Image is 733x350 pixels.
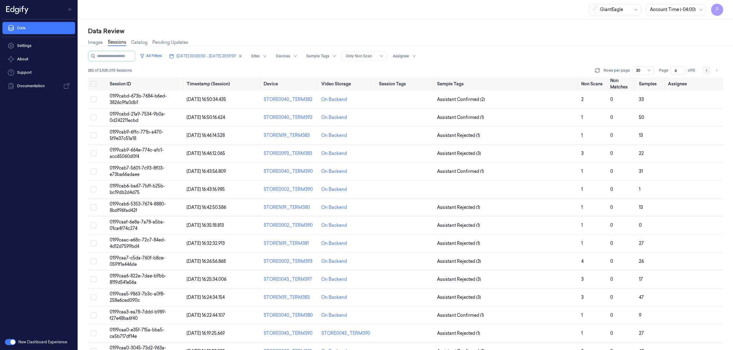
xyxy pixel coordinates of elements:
[437,168,484,175] span: Assistant Confirmed (1)
[581,312,583,318] span: 1
[321,258,347,265] div: On Backend
[264,294,316,301] div: STORE1619_TERM383
[264,222,316,229] div: STORE0002_TERM390
[666,77,723,91] th: Assignee
[261,77,319,91] th: Device
[639,169,643,174] span: 31
[702,66,711,75] button: Go to previous page
[264,276,316,283] div: STORE0043_TERM397
[639,295,644,300] span: 47
[90,81,97,87] button: Select all
[131,39,148,46] a: Catalog
[610,97,613,102] span: 0
[437,258,481,265] span: Assistant Rejected (3)
[90,96,97,102] button: Select row
[187,169,226,174] span: [DATE] 16:43:56.809
[264,96,316,103] div: STORE0040_TERM382
[639,330,644,336] span: 27
[177,53,236,59] span: [DATE] 00:00:00 - [DATE] 23:59:59
[702,66,721,75] nav: pagination
[581,277,584,282] span: 3
[604,68,630,73] p: Rows per page
[2,40,75,52] a: Settings
[88,68,132,73] span: 282 of 2,520,015 Sessions
[90,204,97,210] button: Select row
[610,115,613,120] span: 0
[321,294,347,301] div: On Backend
[639,241,644,246] span: 27
[187,205,226,210] span: [DATE] 16:42:50.586
[264,114,316,121] div: STORE0040_TERM392
[321,204,347,211] div: On Backend
[437,204,480,211] span: Assistant Rejected (1)
[152,39,188,46] a: Pending Updates
[639,115,644,120] span: 50
[187,277,226,282] span: [DATE] 16:25:34.006
[581,151,584,156] span: 3
[187,97,226,102] span: [DATE] 16:50:34.435
[187,133,225,138] span: [DATE] 16:46:14.528
[110,273,166,285] span: 0199caa6-822e-7dae-b9bb-8119d541e56a
[264,312,316,319] div: STORE0040_TERM380
[636,77,666,91] th: Samples
[321,312,347,319] div: On Backend
[610,151,613,156] span: 0
[711,4,723,16] button: P
[437,330,480,337] span: Assistant Rejected (1)
[90,114,97,120] button: Select row
[187,312,225,318] span: [DATE] 16:22:44.107
[90,258,97,264] button: Select row
[639,133,643,138] span: 13
[581,259,584,264] span: 4
[264,132,316,139] div: STORE1619_TERM383
[610,187,613,192] span: 0
[137,51,164,61] button: All Filters
[437,294,481,301] span: Assistant Rejected (3)
[110,165,164,177] span: 0199cab7-5601-7c93-8f03-e73ba66adaee
[437,96,485,103] span: Assistant Confirmed (2)
[437,240,480,247] span: Assistant Rejected (1)
[581,97,584,102] span: 2
[110,201,166,213] span: 0199cab6-5353-7674-8880-8bdf96fad42f
[321,132,347,139] div: On Backend
[321,96,347,103] div: On Backend
[2,80,75,92] a: Documentation
[321,114,347,121] div: On Backend
[639,151,644,156] span: 22
[639,97,644,102] span: 33
[110,237,166,249] span: 0199caac-e68c-72c7-84ed-4d12d7599bd4
[184,77,261,91] th: Timestamp (Session)
[90,222,97,228] button: Select row
[608,77,637,91] th: Non Matches
[435,77,579,91] th: Sample Tags
[688,68,698,73] span: of 15
[659,68,668,73] span: Page
[639,259,644,264] span: 26
[581,187,583,192] span: 1
[90,168,97,174] button: Select row
[90,186,97,192] button: Select row
[2,66,75,79] a: Support
[581,295,584,300] span: 3
[610,295,613,300] span: 0
[437,150,481,157] span: Assistant Rejected (3)
[610,205,613,210] span: 0
[90,294,97,300] button: Select row
[110,183,165,195] span: 0199cab6-ba67-7bff-b25b-bc19db2d4d75
[437,312,484,319] span: Assistant Confirmed (1)
[110,111,166,123] span: 0199cabd-21a9-7534-9b0a-0d242211ecbd
[110,219,165,231] span: 0199caaf-6e8a-7a78-a5ba-01ca4f74c274
[437,132,480,139] span: Assistant Rejected (1)
[377,77,434,91] th: Session Tags
[639,277,643,282] span: 17
[437,222,480,229] span: Assistant Rejected (1)
[264,330,316,337] div: STORE0043_TERM390
[110,93,167,105] span: 0199cabd-673b-7684-b6ed-3826c9fa0db1
[321,186,347,193] div: On Backend
[321,240,347,247] div: On Backend
[639,223,642,228] span: 0
[110,129,163,141] span: 0199cab9-6ffc-771b-a470-5f9e37c51a18
[90,132,97,138] button: Select row
[610,330,613,336] span: 0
